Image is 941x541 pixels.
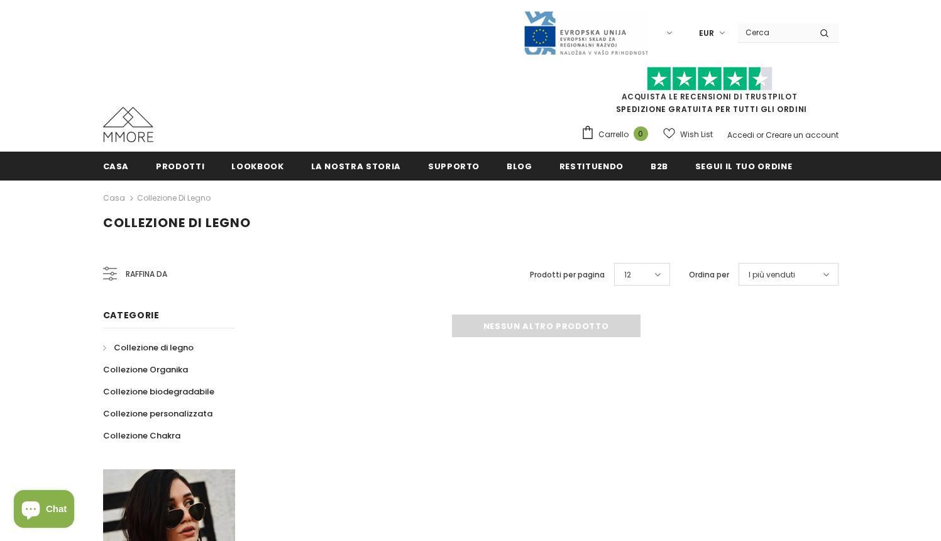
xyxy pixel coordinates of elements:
img: Casi MMORE [103,107,153,142]
span: Collezione Chakra [103,430,180,442]
a: Collezione Chakra [103,425,180,447]
input: Search Site [738,23,810,42]
a: Prodotti [156,152,204,180]
span: Casa [103,160,129,172]
a: Lookbook [231,152,283,180]
span: B2B [651,160,668,172]
a: supporto [428,152,480,180]
label: Ordina per [689,269,729,281]
span: Carrello [598,128,629,141]
a: Casa [103,152,129,180]
span: Collezione biodegradabile [103,386,214,398]
a: B2B [651,152,668,180]
img: Javni Razpis [523,10,649,56]
span: or [756,130,764,140]
span: Blog [507,160,532,172]
span: 12 [624,269,631,281]
span: Collezione di legno [103,214,251,231]
a: Collezione Organika [103,359,188,381]
a: Blog [507,152,532,180]
span: Raffina da [126,267,167,281]
span: Collezione di legno [114,342,194,354]
a: Collezione di legno [103,337,194,359]
span: supporto [428,160,480,172]
a: Acquista le recensioni di TrustPilot [622,91,798,102]
span: Collezione Organika [103,364,188,376]
span: Wish List [680,128,713,141]
span: I più venduti [749,269,795,281]
span: Lookbook [231,160,283,172]
a: Casa [103,191,125,206]
img: Fidati di Pilot Stars [647,67,773,91]
span: EUR [699,27,714,40]
span: Collezione personalizzata [103,408,212,420]
span: Categorie [103,309,160,321]
a: Collezione biodegradabile [103,381,214,403]
a: Segui il tuo ordine [695,152,792,180]
a: Accedi [727,130,754,140]
a: Javni Razpis [523,27,649,38]
span: La nostra storia [311,160,401,172]
a: Restituendo [559,152,624,180]
span: Segui il tuo ordine [695,160,792,172]
a: Creare un account [766,130,839,140]
a: Collezione di legno [137,192,211,203]
a: La nostra storia [311,152,401,180]
a: Collezione personalizzata [103,403,212,425]
inbox-online-store-chat: Shopify online store chat [10,490,78,531]
span: Restituendo [559,160,624,172]
a: Wish List [663,123,713,145]
span: 0 [634,126,648,141]
a: Carrello 0 [581,125,654,144]
label: Prodotti per pagina [530,269,605,281]
span: SPEDIZIONE GRATUITA PER TUTTI GLI ORDINI [581,72,839,114]
span: Prodotti [156,160,204,172]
